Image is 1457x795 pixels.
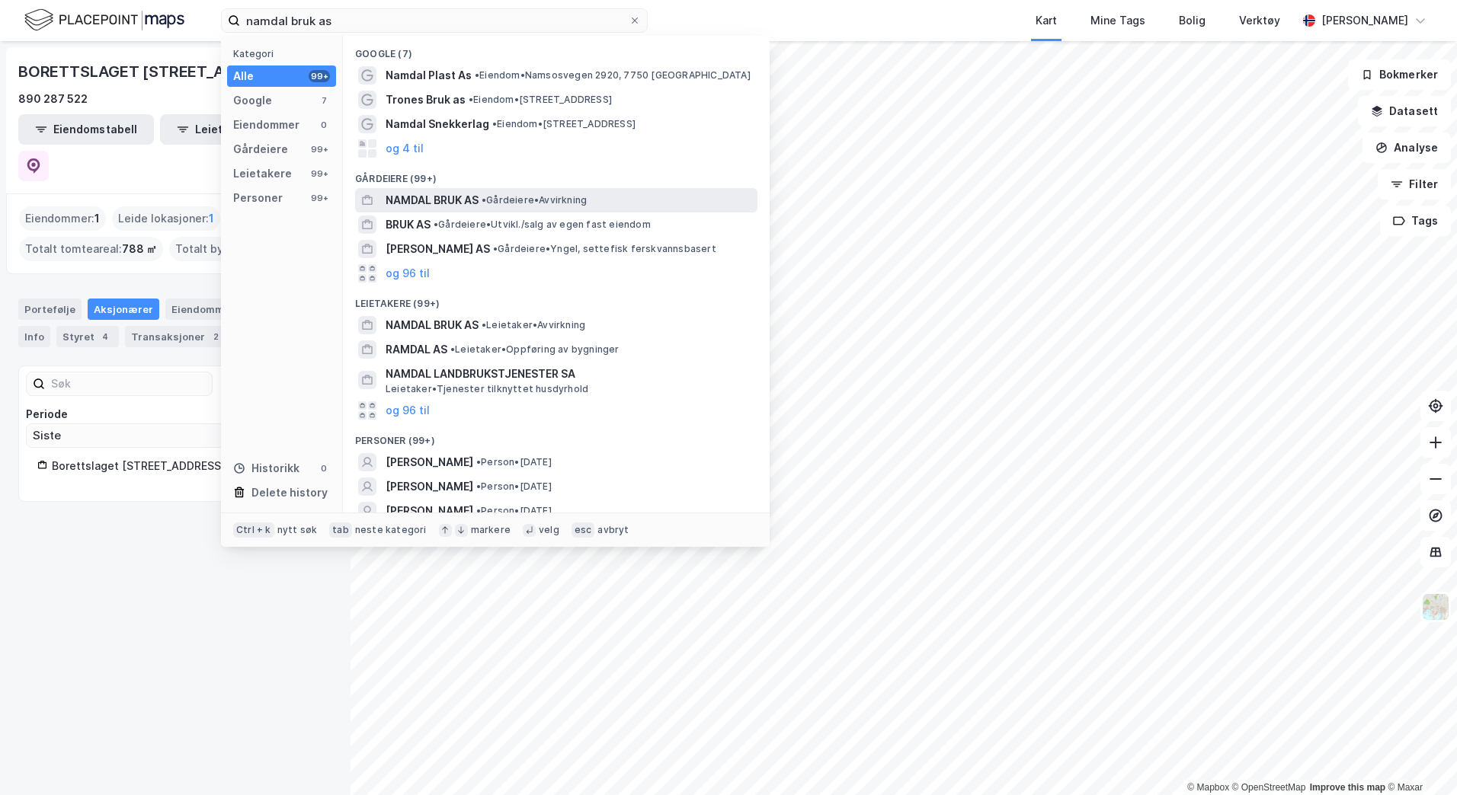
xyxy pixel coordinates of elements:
[597,524,629,536] div: avbryt
[208,329,223,344] div: 2
[24,7,184,34] img: logo.f888ab2527a4732fd821a326f86c7f29.svg
[539,524,559,536] div: velg
[386,91,466,109] span: Trones Bruk as
[309,143,330,155] div: 99+
[475,69,479,81] span: •
[343,161,770,188] div: Gårdeiere (99+)
[125,326,229,347] div: Transaksjoner
[469,94,612,106] span: Eiendom • [STREET_ADDRESS]
[476,481,552,493] span: Person • [DATE]
[318,94,330,107] div: 7
[1239,11,1280,30] div: Verktøy
[1310,782,1385,793] a: Improve this map
[18,90,88,108] div: 890 287 522
[1090,11,1145,30] div: Mine Tags
[18,59,292,84] div: BORETTSLAGET [STREET_ADDRESS]
[233,116,299,134] div: Eiendommer
[251,484,328,502] div: Delete history
[233,67,254,85] div: Alle
[27,424,324,447] input: ClearOpen
[1321,11,1408,30] div: [PERSON_NAME]
[475,69,751,81] span: Eiendom • Namsosvegen 2920, 7750 [GEOGRAPHIC_DATA]
[169,237,315,261] div: Totalt byggareal :
[386,453,473,471] span: [PERSON_NAME]
[386,340,447,359] span: RAMDAL AS
[386,365,751,383] span: NAMDAL LANDBRUKSTJENESTER SA
[56,326,119,347] div: Styret
[386,502,473,520] span: [PERSON_NAME]
[45,372,212,395] input: Søk
[160,114,296,145] button: Leietakertabell
[471,524,511,536] div: markere
[493,243,716,255] span: Gårdeiere • Yngel, settefisk ferskvannsbasert
[18,299,82,320] div: Portefølje
[493,243,498,254] span: •
[1380,206,1451,236] button: Tags
[386,66,472,85] span: Namdal Plast As
[26,405,325,423] div: Periode
[482,194,587,206] span: Gårdeiere • Avvirkning
[476,505,481,516] span: •
[1378,169,1451,200] button: Filter
[18,114,154,145] button: Eiendomstabell
[386,139,424,158] button: og 4 til
[1381,722,1457,795] iframe: Chat Widget
[52,457,313,475] div: Borettslaget [STREET_ADDRESS]
[434,219,651,231] span: Gårdeiere • Utvikl./salg av egen fast eiendom
[343,36,770,63] div: Google (7)
[122,240,157,258] span: 788 ㎡
[386,115,489,133] span: Namdal Snekkerlag
[19,206,106,231] div: Eiendommer :
[318,462,330,474] div: 0
[482,194,486,206] span: •
[1179,11,1206,30] div: Bolig
[209,209,214,228] span: 1
[386,216,431,234] span: BRUK AS
[18,326,50,347] div: Info
[386,383,588,395] span: Leietaker • Tjenester tilknyttet husdyrhold
[309,168,330,180] div: 99+
[309,70,330,82] div: 99+
[318,119,330,131] div: 0
[386,264,430,283] button: og 96 til
[355,524,427,536] div: neste kategori
[233,140,288,158] div: Gårdeiere
[572,522,595,538] div: esc
[165,299,259,320] div: Eiendommer
[233,91,272,110] div: Google
[386,191,479,209] span: NAMDAL BRUK AS
[386,477,473,496] span: [PERSON_NAME]
[1187,782,1229,793] a: Mapbox
[492,118,497,129] span: •
[240,9,629,32] input: Søk på adresse, matrikkel, gårdeiere, leietakere eller personer
[277,524,318,536] div: nytt søk
[88,299,159,320] div: Aksjonærer
[329,522,352,538] div: tab
[233,459,299,477] div: Historikk
[386,316,479,334] span: NAMDAL BRUK AS
[469,94,473,105] span: •
[309,192,330,204] div: 99+
[343,286,770,313] div: Leietakere (99+)
[233,522,274,538] div: Ctrl + k
[233,189,283,207] div: Personer
[1358,96,1451,126] button: Datasett
[450,343,455,355] span: •
[19,237,163,261] div: Totalt tomteareal :
[98,329,113,344] div: 4
[482,319,486,330] span: •
[476,481,481,492] span: •
[386,240,490,258] span: [PERSON_NAME] AS
[1381,722,1457,795] div: Kontrollprogram for chat
[476,505,552,517] span: Person • [DATE]
[112,206,220,231] div: Leide lokasjoner :
[343,423,770,450] div: Personer (99+)
[386,401,430,420] button: og 96 til
[450,343,620,356] span: Leietaker • Oppføring av bygninger
[1421,592,1450,621] img: Z
[476,456,481,468] span: •
[476,456,552,468] span: Person • [DATE]
[434,219,438,230] span: •
[1348,59,1451,90] button: Bokmerker
[94,209,100,228] span: 1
